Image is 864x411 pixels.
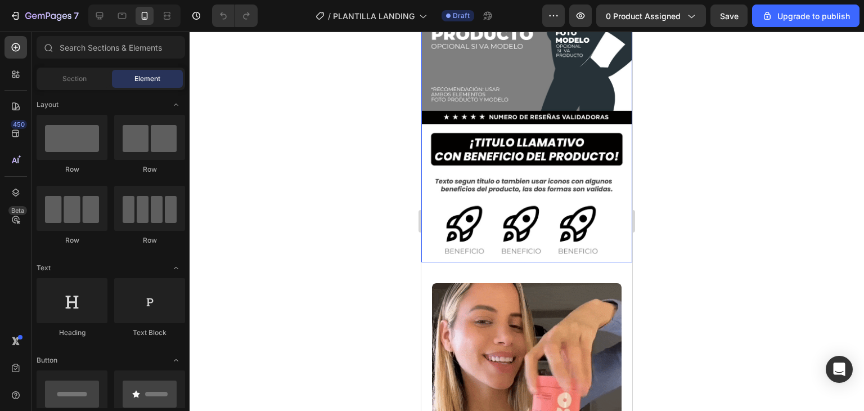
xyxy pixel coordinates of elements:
span: / [328,10,331,22]
div: Upgrade to publish [762,10,850,22]
div: Open Intercom Messenger [826,356,853,383]
div: Row [37,235,107,245]
button: 7 [4,5,84,27]
p: 7 [74,9,79,23]
span: Section [62,74,87,84]
span: Save [720,11,739,21]
span: 0 product assigned [606,10,681,22]
span: Toggle open [167,96,185,114]
div: Text Block [114,328,185,338]
button: 0 product assigned [596,5,706,27]
div: 450 [11,120,27,129]
div: Heading [37,328,107,338]
span: Layout [37,100,58,110]
div: Beta [8,206,27,215]
div: Row [37,164,107,175]
span: Element [134,74,160,84]
input: Search Sections & Elements [37,36,185,59]
div: Row [114,235,185,245]
div: Undo/Redo [212,5,258,27]
span: Toggle open [167,351,185,369]
button: Save [710,5,748,27]
span: Text [37,263,51,273]
span: PLANTILLA LANDING [333,10,415,22]
iframe: Design area [421,32,632,411]
span: Toggle open [167,259,185,277]
button: Upgrade to publish [752,5,859,27]
span: Button [37,355,57,365]
div: Row [114,164,185,175]
span: Draft [453,11,470,21]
